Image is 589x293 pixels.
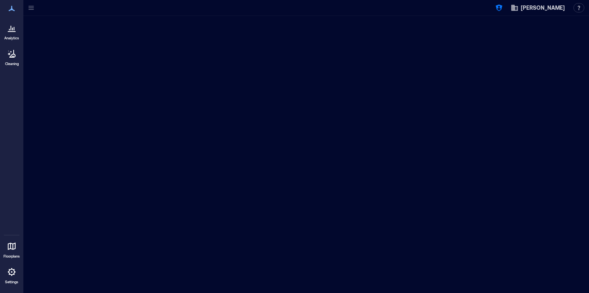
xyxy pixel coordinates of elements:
[5,62,19,66] p: Cleaning
[2,44,21,69] a: Cleaning
[4,36,19,41] p: Analytics
[1,237,22,261] a: Floorplans
[2,19,21,43] a: Analytics
[508,2,567,14] button: [PERSON_NAME]
[5,280,18,284] p: Settings
[2,263,21,287] a: Settings
[521,4,565,12] span: [PERSON_NAME]
[4,254,20,259] p: Floorplans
